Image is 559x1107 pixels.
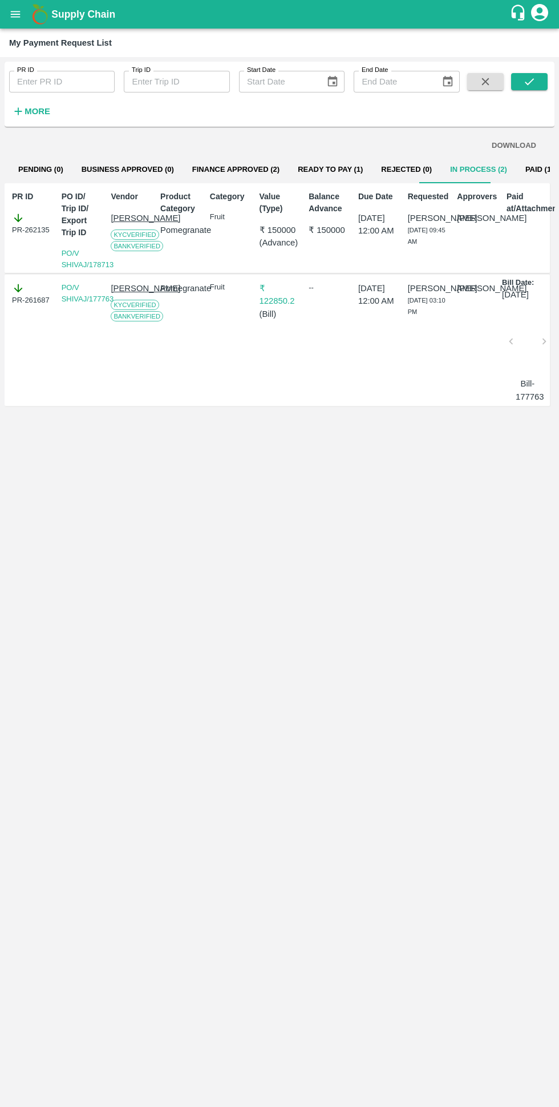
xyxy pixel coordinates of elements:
[309,282,349,293] div: --
[9,71,115,92] input: Enter PR ID
[289,156,372,183] button: Ready To Pay (1)
[124,71,229,92] input: Enter Trip ID
[457,282,497,295] p: [PERSON_NAME]
[529,2,550,26] div: account of current user
[210,282,250,293] p: Fruit
[507,191,547,215] p: Paid at/Attachments
[260,282,300,308] p: ₹ 122850.2
[111,230,159,240] span: KYC Verified
[29,3,51,26] img: logo
[502,288,529,301] p: [DATE]
[354,71,432,92] input: End Date
[62,249,114,269] a: PO/V SHIVAJ/178713
[17,66,34,75] label: PR ID
[111,241,163,251] span: Bank Verified
[111,282,151,295] p: [PERSON_NAME]
[322,71,343,92] button: Choose date
[111,300,159,310] span: KYC Verified
[408,297,445,315] span: [DATE] 03:10 PM
[72,156,183,183] button: Business Approved (0)
[132,66,151,75] label: Trip ID
[111,311,163,321] span: Bank Verified
[111,212,151,224] p: [PERSON_NAME]
[9,156,72,183] button: Pending (0)
[516,377,540,403] p: Bill-177763
[457,212,497,224] p: [PERSON_NAME]
[62,283,114,303] a: PO/V SHIVAJ/177763
[9,35,112,50] div: My Payment Request List
[62,191,102,239] p: PO ID/ Trip ID/ Export Trip ID
[51,6,509,22] a: Supply Chain
[309,224,349,236] p: ₹ 150000
[160,224,201,236] p: Pomegranate
[2,1,29,27] button: open drawer
[509,4,529,25] div: customer-support
[408,282,448,295] p: [PERSON_NAME]
[358,282,399,308] p: [DATE] 12:00 AM
[408,191,448,203] p: Requested
[437,71,459,92] button: Choose date
[210,212,250,223] p: Fruit
[160,191,201,215] p: Product Category
[183,156,289,183] button: Finance Approved (2)
[408,212,448,224] p: [PERSON_NAME]
[362,66,388,75] label: End Date
[358,212,399,237] p: [DATE] 12:00 AM
[309,191,349,215] p: Balance Advance
[111,191,151,203] p: Vendor
[260,236,300,249] p: ( Advance )
[358,191,399,203] p: Due Date
[239,71,317,92] input: Start Date
[12,191,52,203] p: PR ID
[12,212,52,236] div: PR-262135
[160,282,201,295] p: Pomegranate
[457,191,497,203] p: Approvers
[25,107,50,116] strong: More
[408,227,445,245] span: [DATE] 09:45 AM
[260,224,300,236] p: ₹ 150000
[210,191,250,203] p: Category
[487,136,541,156] button: DOWNLOAD
[51,9,115,20] b: Supply Chain
[12,282,52,306] div: PR-261687
[9,102,53,121] button: More
[260,308,300,320] p: ( Bill )
[260,191,300,215] p: Value (Type)
[441,156,516,183] button: In Process (2)
[372,156,441,183] button: Rejected (0)
[502,277,534,288] p: Bill Date:
[247,66,276,75] label: Start Date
